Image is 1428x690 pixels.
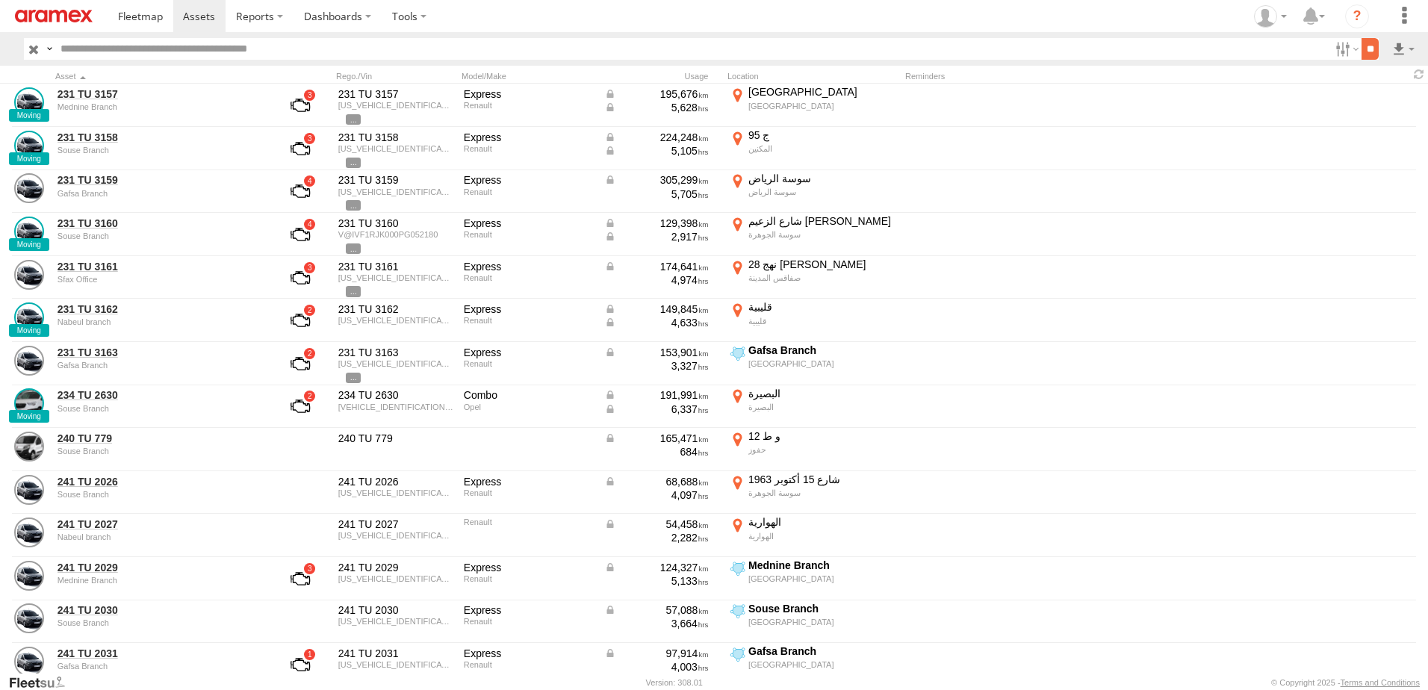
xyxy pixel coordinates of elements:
a: 231 TU 3158 [58,131,262,144]
a: View Asset Details [14,475,44,505]
div: [GEOGRAPHIC_DATA] [748,101,897,111]
div: ج 95 [748,128,897,142]
div: undefined [58,447,262,456]
label: Search Query [43,38,55,60]
div: سوسة الجوهرة [748,488,897,498]
span: View Asset Details to show all tags [346,200,361,211]
div: Express [464,475,594,488]
div: Data from Vehicle CANbus [604,173,709,187]
div: شارع الزعيم [PERSON_NAME] [748,214,897,228]
span: View Asset Details to show all tags [346,114,361,125]
div: الهوارية [748,515,897,529]
a: View Asset Details [14,517,44,547]
a: Terms and Conditions [1341,678,1420,687]
a: 241 TU 2029 [58,561,262,574]
div: Renault [464,574,594,583]
div: Data from Vehicle CANbus [604,101,709,114]
a: View Asset with Fault/s [273,217,328,252]
a: 240 TU 779 [58,432,262,445]
a: View Asset with Fault/s [273,260,328,296]
div: Renault [464,488,594,497]
div: Data from Vehicle CANbus [604,603,709,617]
div: البصيرة [748,402,897,412]
div: VF1RJK000RG073324 [338,660,453,669]
div: VF1RJK002PG052195 [338,359,453,368]
label: Click to View Current Location [727,344,899,384]
label: Click to View Current Location [727,85,899,125]
div: Data from Vehicle CANbus [604,260,709,273]
div: Renault [464,187,594,196]
div: undefined [58,189,262,198]
div: 231 TU 3160 [338,217,453,230]
div: Data from Vehicle CANbus [604,87,709,101]
div: 4,974 [604,273,709,287]
div: الهوارية [748,531,897,541]
div: Data from Vehicle CANbus [604,217,709,230]
div: Express [464,260,594,273]
a: View Asset with Fault/s [273,561,328,597]
div: 240 TU 779 [338,432,453,445]
div: 4,003 [604,660,709,674]
a: View Asset Details [14,603,44,633]
a: 231 TU 3157 [58,87,262,101]
label: Click to View Current Location [727,172,899,212]
label: Click to View Current Location [727,258,899,298]
a: 231 TU 3163 [58,346,262,359]
div: undefined [58,404,262,413]
div: 231 TU 3163 [338,346,453,359]
div: Data from Vehicle CANbus [604,647,709,660]
div: Data from Vehicle CANbus [604,475,709,488]
div: قليبية [748,316,897,326]
div: Gafsa Branch [748,344,897,357]
a: View Asset Details [14,302,44,332]
div: Renault [464,617,594,626]
div: 5,133 [604,574,709,588]
i: ? [1345,4,1369,28]
div: [GEOGRAPHIC_DATA] [748,659,897,670]
span: View Asset Details to show all tags [346,373,361,383]
label: Click to View Current Location [727,559,899,599]
a: View Asset with Fault/s [273,647,328,683]
label: Click to View Current Location [727,644,899,685]
div: Express [464,346,594,359]
div: Data from Vehicle CANbus [604,517,709,531]
a: View Asset Details [14,260,44,290]
div: Location [727,71,899,81]
div: Data from Vehicle CANbus [604,402,709,416]
div: Renault [464,660,594,669]
a: View Asset Details [14,87,44,117]
div: 231 TU 3158 [338,131,453,144]
label: Click to View Current Location [727,429,899,470]
label: Search Filter Options [1329,38,1362,60]
div: 4,097 [604,488,709,502]
a: 234 TU 2630 [58,388,262,402]
div: 241 TU 2029 [338,561,453,574]
div: 241 TU 2027 [338,517,453,531]
span: Refresh [1410,67,1428,81]
label: Export results as... [1391,38,1416,60]
div: undefined [58,102,262,111]
a: 231 TU 3159 [58,173,262,187]
div: سوسة الرياض [748,187,897,197]
div: undefined [58,275,262,284]
a: View Asset with Fault/s [273,302,328,338]
div: سوسة الجوهرة [748,229,897,240]
div: 241 TU 2031 [338,647,453,660]
div: Data from Vehicle CANbus [604,302,709,316]
div: Express [464,87,594,101]
a: View Asset with Fault/s [273,173,328,209]
a: 231 TU 3160 [58,217,262,230]
div: 234 TU 2630 [338,388,453,402]
div: Opel [464,402,594,411]
div: Data from Vehicle CANbus [604,144,709,158]
a: View Asset Details [14,561,44,591]
div: VF1RJK006PG052166 [338,101,453,110]
div: Mednine Branch [748,559,897,572]
a: 241 TU 2030 [58,603,262,617]
a: View Asset Details [14,173,44,203]
div: undefined [58,317,262,326]
a: View Asset Details [14,346,44,376]
a: 231 TU 3162 [58,302,262,316]
div: Nejah Benkhalifa [1249,5,1292,28]
div: Express [464,302,594,316]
